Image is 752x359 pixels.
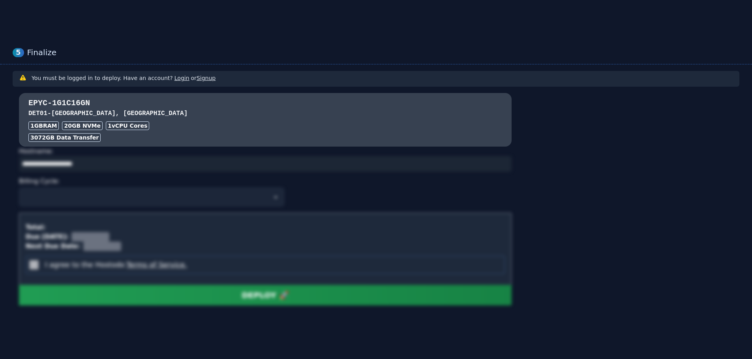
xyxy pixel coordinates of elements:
[28,121,59,130] div: 1GB RAM
[28,133,101,142] div: 3072 GB Data Transfer
[62,121,103,130] div: 20 GB NVMe
[45,259,187,270] label: I agree to the Hostodo
[242,290,289,301] div: DEPLOY 🚀
[26,232,68,242] div: Due [DATE]:
[28,109,502,118] h3: DET01 - [GEOGRAPHIC_DATA], [GEOGRAPHIC_DATA]
[106,121,149,130] div: 1 vCPU Cores
[197,75,216,81] a: Signup
[174,75,189,81] a: Login
[125,259,187,270] button: I agree to the Hostodo
[125,260,187,269] a: Terms of Service.
[27,48,739,58] div: Finalize
[26,223,45,232] div: Total:
[19,175,512,188] div: Billing Cycle:
[26,242,80,251] div: Next Due Date:
[13,48,24,57] div: 5
[28,98,502,109] h3: EPYC-1G1C16GN
[19,285,512,305] button: DEPLOY 🚀
[19,147,512,172] div: Hostname:
[32,74,216,82] h3: You must be logged in to deploy. Have an account? or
